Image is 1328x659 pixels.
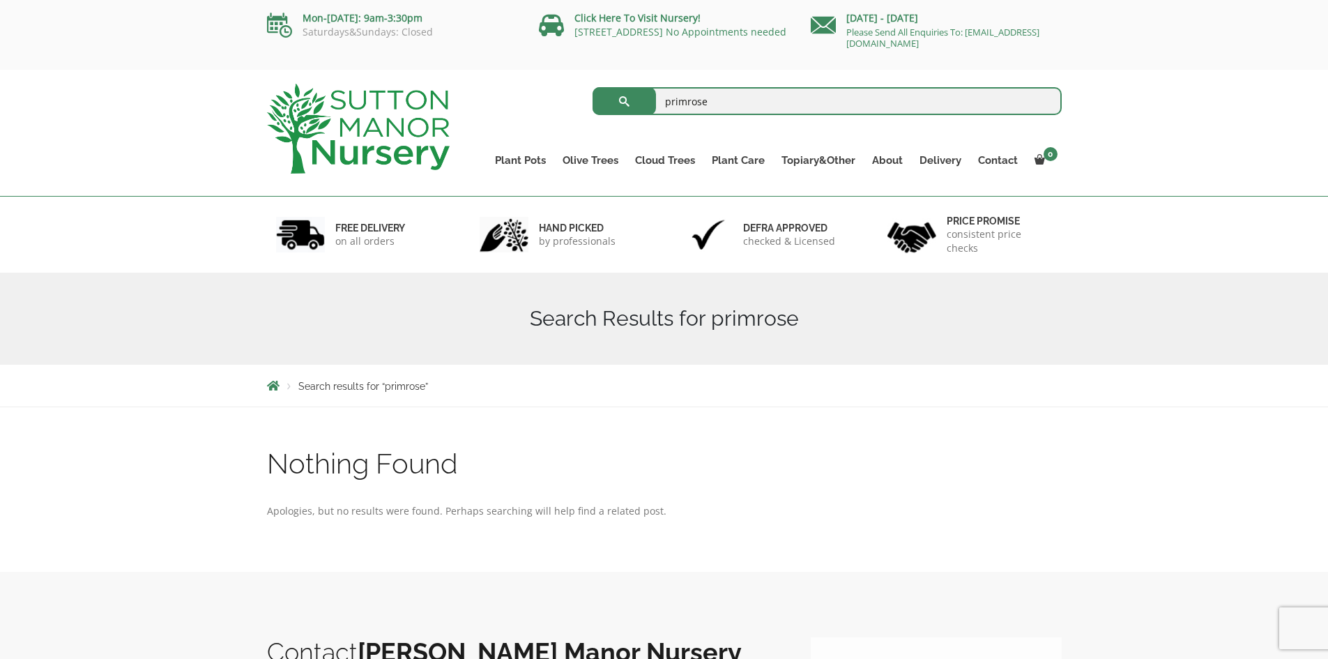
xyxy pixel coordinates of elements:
[276,217,325,252] img: 1.jpg
[267,84,450,174] img: logo
[539,222,616,234] h6: hand picked
[864,151,911,170] a: About
[539,234,616,248] p: by professionals
[947,215,1053,227] h6: Price promise
[846,26,1039,50] a: Please Send All Enquiries To: [EMAIL_ADDRESS][DOMAIN_NAME]
[574,25,786,38] a: [STREET_ADDRESS] No Appointments needed
[335,234,405,248] p: on all orders
[887,213,936,256] img: 4.jpg
[267,10,518,26] p: Mon-[DATE]: 9am-3:30pm
[593,87,1062,115] input: Search...
[1044,147,1058,161] span: 0
[1026,151,1062,170] a: 0
[574,11,701,24] a: Click Here To Visit Nursery!
[773,151,864,170] a: Topiary&Other
[970,151,1026,170] a: Contact
[911,151,970,170] a: Delivery
[267,380,1062,391] nav: Breadcrumbs
[627,151,703,170] a: Cloud Trees
[743,234,835,248] p: checked & Licensed
[480,217,528,252] img: 2.jpg
[947,227,1053,255] p: consistent price checks
[554,151,627,170] a: Olive Trees
[703,151,773,170] a: Plant Care
[684,217,733,252] img: 3.jpg
[811,10,1062,26] p: [DATE] - [DATE]
[267,449,1062,478] h1: Nothing Found
[487,151,554,170] a: Plant Pots
[335,222,405,234] h6: FREE DELIVERY
[298,381,428,392] span: Search results for “primrose”
[267,26,518,38] p: Saturdays&Sundays: Closed
[267,503,1062,520] p: Apologies, but no results were found. Perhaps searching will help find a related post.
[267,306,1062,331] h1: Search Results for primrose
[743,222,835,234] h6: Defra approved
